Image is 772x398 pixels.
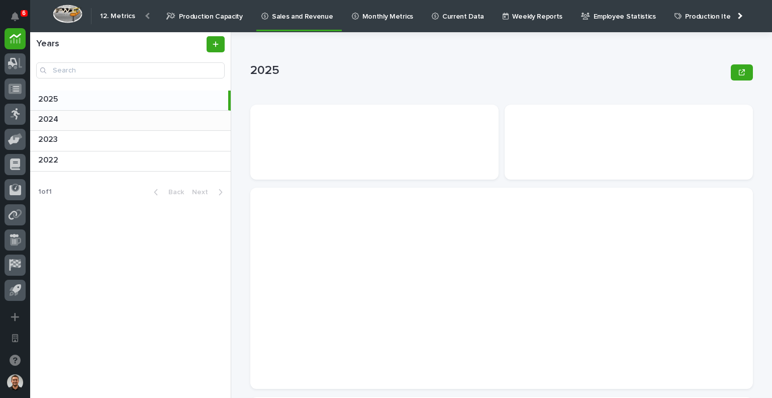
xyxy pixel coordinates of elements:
[100,12,135,21] h2: 12. Metrics
[10,112,28,130] img: 1736555164131-43832dd5-751b-4058-ba23-39d91318e5a0
[10,56,183,72] p: How can we help?
[5,6,26,27] button: Notifications
[30,91,231,111] a: 20252025
[38,93,60,104] p: 2025
[59,158,132,176] a: 🔗Onboarding Call
[53,5,82,23] img: Workspace Logo
[188,188,231,197] button: Next
[73,162,128,172] span: Onboarding Call
[30,151,231,172] a: 20222022
[63,163,71,171] div: 🔗
[5,350,26,371] button: Open support chat
[146,188,188,197] button: Back
[36,62,225,78] input: Search
[5,328,26,349] button: Open workspace settings
[192,189,214,196] span: Next
[10,10,30,30] img: Stacker
[71,186,122,194] a: Powered byPylon
[162,189,184,196] span: Back
[38,133,60,144] p: 2023
[13,12,26,28] div: Notifications6
[171,115,183,127] button: Start new chat
[34,122,141,130] div: We're offline, we will be back soon!
[30,180,60,204] p: 1 of 1
[38,113,60,124] p: 2024
[38,153,60,165] p: 2022
[250,63,727,78] p: 2025
[6,158,59,176] a: 📖Help Docs
[36,39,205,50] h1: Years
[30,131,231,151] a: 20232023
[5,306,26,328] button: Add a new app...
[22,10,26,17] p: 6
[100,187,122,194] span: Pylon
[20,162,55,172] span: Help Docs
[34,112,165,122] div: Start new chat
[10,163,18,171] div: 📖
[30,111,231,131] a: 20242024
[5,372,26,393] button: users-avatar
[10,40,183,56] p: Welcome 👋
